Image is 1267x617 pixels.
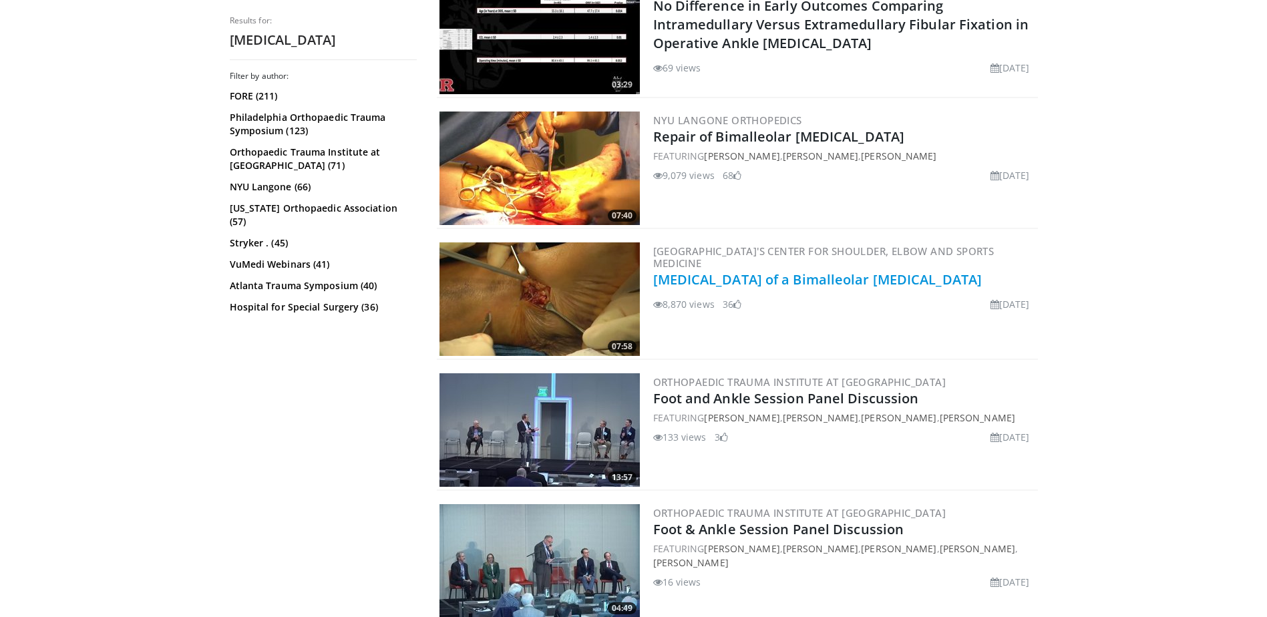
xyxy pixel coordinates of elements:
a: Foot and Ankle Session Panel Discussion [653,389,919,407]
li: 133 views [653,430,707,444]
a: NYU Langone Orthopedics [653,114,802,127]
a: [GEOGRAPHIC_DATA]'s Center for Shoulder, Elbow and Sports Medicine [653,244,994,270]
h2: [MEDICAL_DATA] [230,31,417,49]
a: Atlanta Trauma Symposium (40) [230,279,413,292]
li: [DATE] [990,430,1030,444]
li: 36 [723,297,741,311]
li: 16 views [653,575,701,589]
span: 13:57 [608,471,637,483]
a: 07:58 [439,242,640,356]
li: [DATE] [990,575,1030,589]
a: [MEDICAL_DATA] of a Bimalleolar [MEDICAL_DATA] [653,270,982,288]
img: faac682b-710e-4cba-b9bb-e8b5a5b04ee5.300x170_q85_crop-smart_upscale.jpg [439,242,640,356]
img: 8970f8e1-af41-4fb8-bd94-3e47a5a540c0.300x170_q85_crop-smart_upscale.jpg [439,373,640,487]
a: [PERSON_NAME] [940,411,1015,424]
div: FEATURING , , , , [653,542,1035,570]
a: FORE (211) [230,89,413,103]
a: Philadelphia Orthopaedic Trauma Symposium (123) [230,111,413,138]
li: 3 [715,430,728,444]
a: NYU Langone (66) [230,180,413,194]
a: Orthopaedic Trauma Institute at [GEOGRAPHIC_DATA] [653,375,946,389]
li: [DATE] [990,61,1030,75]
span: 07:58 [608,341,637,353]
div: FEATURING , , [653,149,1035,163]
a: [PERSON_NAME] [783,150,858,162]
h3: Filter by author: [230,71,417,81]
a: 13:57 [439,373,640,487]
span: 04:49 [608,602,637,614]
li: 8,870 views [653,297,715,311]
a: Foot & Ankle Session Panel Discussion [653,520,904,538]
a: [PERSON_NAME] [861,542,936,555]
span: 07:40 [608,210,637,222]
a: Repair of Bimalleolar [MEDICAL_DATA] [653,128,905,146]
a: VuMedi Webinars (41) [230,258,413,271]
li: [DATE] [990,297,1030,311]
a: Stryker . (45) [230,236,413,250]
a: [PERSON_NAME] [704,411,779,424]
li: [DATE] [990,168,1030,182]
a: Orthopaedic Trauma Institute at [GEOGRAPHIC_DATA] (71) [230,146,413,172]
a: [PERSON_NAME] [704,150,779,162]
a: Hospital for Special Surgery (36) [230,300,413,314]
li: 9,079 views [653,168,715,182]
a: 07:40 [439,112,640,225]
a: [US_STATE] Orthopaedic Association (57) [230,202,413,228]
a: [PERSON_NAME] [861,150,936,162]
a: [PERSON_NAME] [861,411,936,424]
div: FEATURING , , , [653,411,1035,425]
span: 03:29 [608,79,637,91]
a: [PERSON_NAME] [783,411,858,424]
a: [PERSON_NAME] [783,542,858,555]
p: Results for: [230,15,417,26]
a: [PERSON_NAME] [940,542,1015,555]
img: f2d1d15e-6ac9-4139-bbda-e6738715dc17.300x170_q85_crop-smart_upscale.jpg [439,112,640,225]
li: 69 views [653,61,701,75]
a: [PERSON_NAME] [704,542,779,555]
li: 68 [723,168,741,182]
a: [PERSON_NAME] [653,556,729,569]
a: Orthopaedic Trauma Institute at [GEOGRAPHIC_DATA] [653,506,946,520]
